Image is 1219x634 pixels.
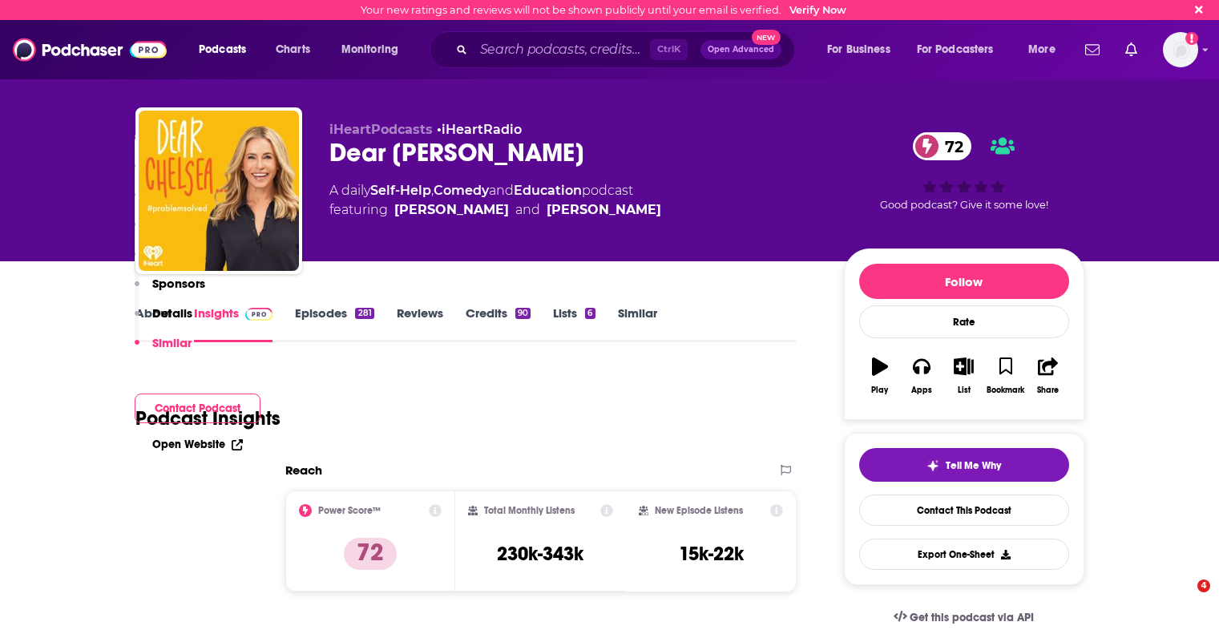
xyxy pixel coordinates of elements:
[276,38,310,61] span: Charts
[329,181,661,220] div: A daily podcast
[341,38,398,61] span: Monitoring
[752,30,781,45] span: New
[135,335,192,365] button: Similar
[285,462,322,478] h2: Reach
[553,305,595,342] a: Lists6
[152,438,243,451] a: Open Website
[816,37,910,63] button: open menu
[946,459,1001,472] span: Tell Me Why
[1037,386,1059,395] div: Share
[442,122,522,137] a: iHeartRadio
[437,122,522,137] span: •
[859,448,1069,482] button: tell me why sparkleTell Me Why
[618,305,657,342] a: Similar
[466,305,531,342] a: Credits90
[199,38,246,61] span: Podcasts
[789,4,846,16] a: Verify Now
[708,46,774,54] span: Open Advanced
[431,183,434,198] span: ,
[139,111,299,271] img: Dear Chelsea
[655,505,743,516] h2: New Episode Listens
[958,386,971,395] div: List
[152,305,192,321] p: Details
[1017,37,1076,63] button: open menu
[514,183,582,198] a: Education
[355,308,373,319] div: 281
[926,459,939,472] img: tell me why sparkle
[943,347,984,405] button: List
[901,347,943,405] button: Apps
[1185,32,1198,45] svg: Email not verified
[859,539,1069,570] button: Export One-Sheet
[445,31,810,68] div: Search podcasts, credits, & more...
[547,200,661,220] div: [PERSON_NAME]
[484,505,575,516] h2: Total Monthly Listens
[827,38,890,61] span: For Business
[650,39,688,60] span: Ctrl K
[1163,32,1198,67] button: Show profile menu
[329,122,433,137] span: iHeartPodcasts
[859,305,1069,338] div: Rate
[859,347,901,405] button: Play
[152,335,192,350] p: Similar
[929,132,971,160] span: 72
[330,37,419,63] button: open menu
[397,305,443,342] a: Reviews
[859,495,1069,526] a: Contact This Podcast
[1079,36,1106,63] a: Show notifications dropdown
[188,37,267,63] button: open menu
[295,305,373,342] a: Episodes281
[344,538,397,570] p: 72
[917,38,994,61] span: For Podcasters
[361,4,846,16] div: Your new ratings and reviews will not be shown publicly until your email is verified.
[13,34,167,65] img: Podchaser - Follow, Share and Rate Podcasts
[880,199,1048,211] span: Good podcast? Give it some love!
[871,386,888,395] div: Play
[844,122,1084,221] div: 72Good podcast? Give it some love!
[370,183,431,198] a: Self-Help
[913,132,971,160] a: 72
[910,611,1034,624] span: Get this podcast via API
[700,40,781,59] button: Open AdvancedNew
[135,394,260,423] button: Contact Podcast
[1028,38,1056,61] span: More
[1119,36,1144,63] a: Show notifications dropdown
[265,37,320,63] a: Charts
[497,542,583,566] h3: 230k-343k
[987,386,1024,395] div: Bookmark
[1163,32,1198,67] img: User Profile
[135,305,192,335] button: Details
[474,37,650,63] input: Search podcasts, credits, & more...
[679,542,744,566] h3: 15k-22k
[434,183,489,198] a: Comedy
[1165,579,1203,618] iframe: Intercom live chat
[1027,347,1068,405] button: Share
[515,308,531,319] div: 90
[329,200,661,220] span: featuring
[318,505,381,516] h2: Power Score™
[1197,579,1210,592] span: 4
[1163,32,1198,67] span: Logged in as londonmking
[394,200,509,220] div: [PERSON_NAME]
[906,37,1017,63] button: open menu
[585,308,595,319] div: 6
[489,183,514,198] span: and
[985,347,1027,405] button: Bookmark
[859,264,1069,299] button: Follow
[515,200,540,220] span: and
[911,386,932,395] div: Apps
